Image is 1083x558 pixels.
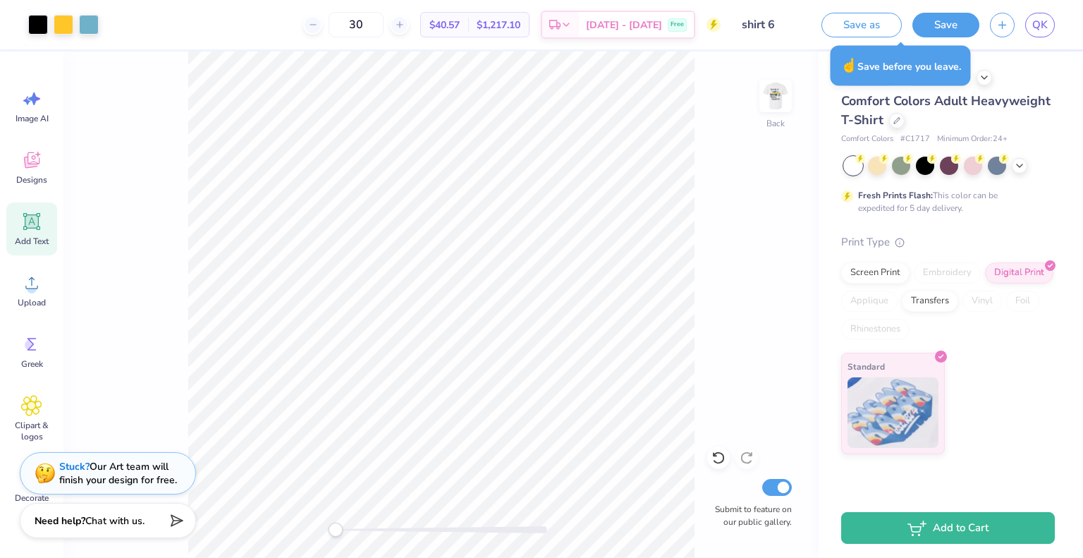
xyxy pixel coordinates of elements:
span: Standard [848,359,885,374]
span: Minimum Order: 24 + [937,133,1008,145]
input: Untitled Design [731,11,800,39]
span: Designs [16,174,47,186]
div: Rhinestones [841,319,910,340]
a: QK [1025,13,1055,37]
strong: Stuck? [59,460,90,473]
span: Decorate [15,492,49,504]
button: Add to Cart [841,512,1055,544]
div: This color can be expedited for 5 day delivery. [858,189,1032,214]
div: Embroidery [914,262,981,284]
div: Save before you leave. [831,46,971,86]
div: Applique [841,291,898,312]
span: Image AI [16,113,49,124]
span: Chat with us. [85,514,145,528]
div: Print Type [841,234,1055,250]
span: Add Text [15,236,49,247]
span: Clipart & logos [8,420,55,442]
strong: Fresh Prints Flash: [858,190,933,201]
strong: Need help? [35,514,85,528]
div: Screen Print [841,262,910,284]
span: ☝️ [840,56,857,75]
img: Back [761,82,790,110]
img: Standard [848,377,938,448]
span: Free [671,20,684,30]
span: Comfort Colors [841,133,893,145]
span: [DATE] - [DATE] [586,18,662,32]
div: Back [766,117,785,130]
button: Save [912,13,979,37]
span: QK [1032,17,1048,33]
div: Foil [1006,291,1039,312]
span: Upload [18,297,46,308]
label: Submit to feature on our public gallery. [707,503,792,528]
span: $40.57 [429,18,460,32]
span: Comfort Colors Adult Heavyweight T-Shirt [841,92,1051,128]
div: Accessibility label [329,523,343,537]
div: Transfers [902,291,958,312]
span: # C1717 [900,133,930,145]
div: Digital Print [985,262,1053,284]
div: Our Art team will finish your design for free. [59,460,177,487]
button: Save as [821,13,902,37]
span: Greek [21,358,43,370]
div: Vinyl [962,291,1002,312]
input: – – [329,12,384,37]
span: $1,217.10 [477,18,520,32]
